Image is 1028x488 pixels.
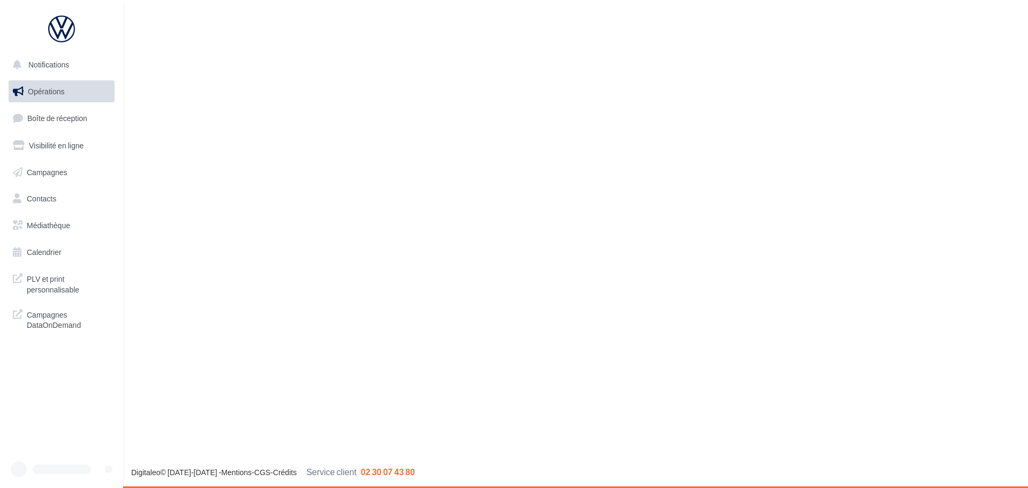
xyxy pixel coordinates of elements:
a: PLV et print personnalisable [6,267,117,299]
span: Médiathèque [27,221,70,230]
a: Calendrier [6,241,117,264]
a: Mentions [221,468,252,477]
a: CGS [254,468,270,477]
span: Campagnes [27,167,67,176]
a: Opérations [6,80,117,103]
span: Service client [306,467,357,477]
a: Campagnes [6,161,117,184]
span: Visibilité en ligne [29,141,84,150]
a: Crédits [273,468,297,477]
span: Contacts [27,194,56,203]
button: Notifications [6,54,112,76]
a: Boîte de réception [6,107,117,130]
a: Visibilité en ligne [6,134,117,157]
span: © [DATE]-[DATE] - - - [131,468,415,477]
span: Notifications [28,60,69,69]
a: Campagnes DataOnDemand [6,303,117,335]
span: Campagnes DataOnDemand [27,307,110,331]
a: Contacts [6,187,117,210]
span: 02 30 07 43 80 [361,467,415,477]
span: Opérations [28,87,64,96]
span: Calendrier [27,247,62,257]
a: Médiathèque [6,214,117,237]
a: Digitaleo [131,468,160,477]
span: Boîte de réception [27,114,87,123]
span: PLV et print personnalisable [27,272,110,295]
